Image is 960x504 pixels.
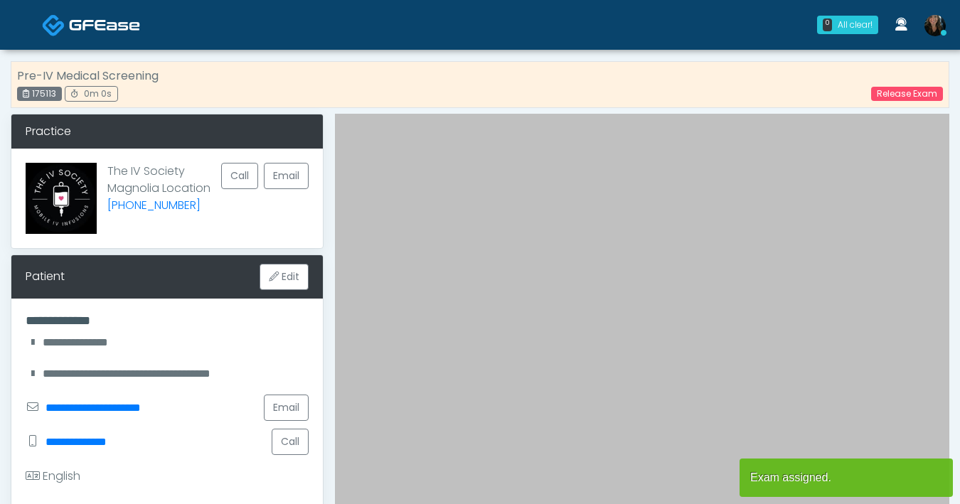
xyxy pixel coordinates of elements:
[11,114,323,149] div: Practice
[809,10,887,40] a: 0 All clear!
[260,264,309,290] button: Edit
[84,87,112,100] span: 0m 0s
[264,163,309,189] a: Email
[107,197,201,213] a: [PHONE_NUMBER]
[272,429,309,455] button: Call
[26,468,80,485] div: English
[69,18,140,32] img: Docovia
[107,163,210,222] p: The IV Society Magnolia Location
[17,68,159,84] strong: Pre-IV Medical Screening
[26,268,65,285] div: Patient
[838,18,873,31] div: All clear!
[823,18,832,31] div: 0
[740,459,953,497] article: Exam assigned.
[42,1,140,48] a: Docovia
[26,163,97,234] img: Provider image
[221,163,258,189] button: Call
[924,15,946,36] img: Michelle Picione
[264,395,309,421] a: Email
[42,14,65,37] img: Docovia
[871,87,943,101] a: Release Exam
[17,87,62,101] div: 175113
